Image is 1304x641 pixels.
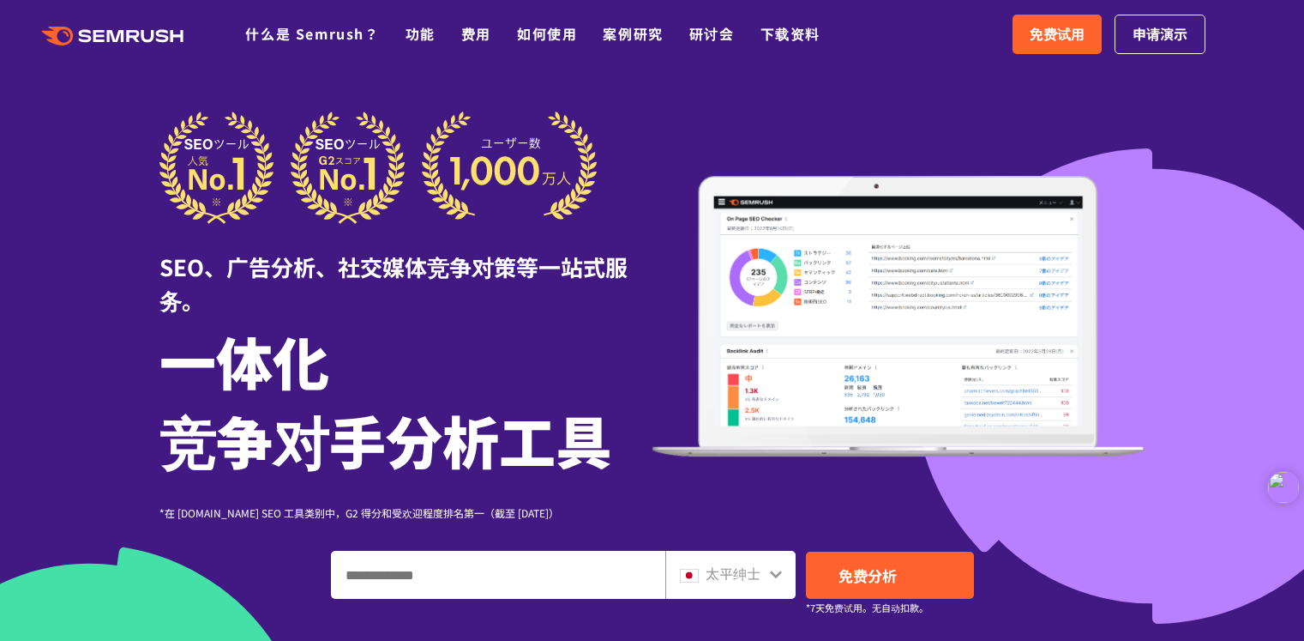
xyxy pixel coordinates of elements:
[159,505,559,520] font: *在 [DOMAIN_NAME] SEO 工具类别中，G2 得分和受欢迎程度排名第一（截至 [DATE]）
[806,601,928,614] font: *7天免费试用。无自动扣款。
[159,398,612,481] font: 竞争对手分析工具
[406,23,436,44] a: 功能
[1133,23,1187,44] font: 申请演示
[706,563,760,584] font: 太平绅士
[1013,15,1102,54] a: 免费试用
[461,23,491,44] a: 费用
[1030,23,1085,44] font: 免费试用
[517,23,577,44] a: 如何使用
[245,23,379,44] a: 什么是 Semrush？
[689,23,735,44] a: 研讨会
[332,552,664,598] input: 输入域名、关键字或 URL
[159,319,329,402] font: 一体化
[603,23,663,44] a: 案例研究
[159,251,628,316] font: SEO、广告分析、社交媒体竞争对策等一站式服务。
[760,23,820,44] a: 下载资料
[806,552,974,599] a: 免费分析
[838,565,897,586] font: 免费分析
[1115,15,1205,54] a: 申请演示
